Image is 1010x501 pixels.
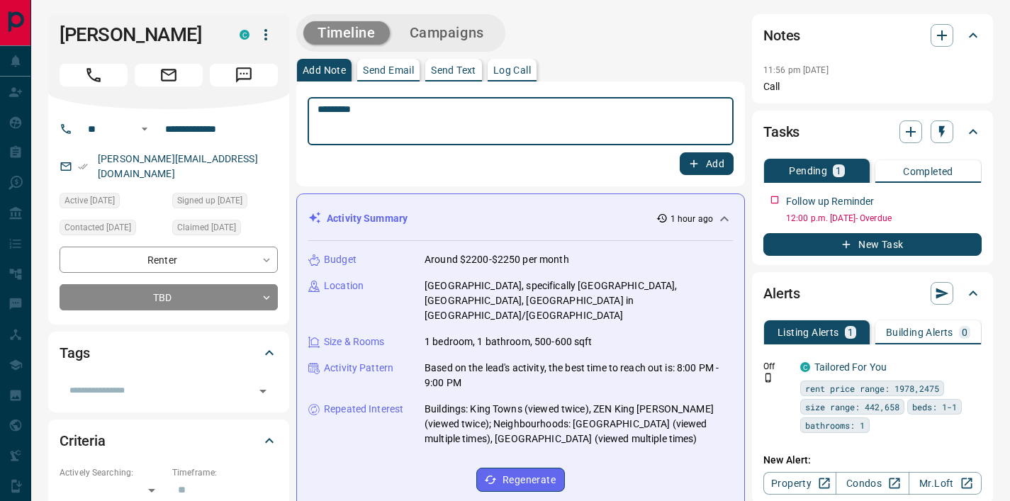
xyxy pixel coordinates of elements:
[60,284,278,310] div: TBD
[60,23,218,46] h1: [PERSON_NAME]
[763,233,982,256] button: New Task
[903,167,953,176] p: Completed
[805,381,939,395] span: rent price range: 1978,2475
[98,153,258,179] a: [PERSON_NAME][EMAIL_ADDRESS][DOMAIN_NAME]
[60,342,89,364] h2: Tags
[64,193,115,208] span: Active [DATE]
[814,361,887,373] a: Tailored For You
[786,194,874,209] p: Follow up Reminder
[493,65,531,75] p: Log Call
[395,21,498,45] button: Campaigns
[680,152,734,175] button: Add
[177,193,242,208] span: Signed up [DATE]
[172,193,278,213] div: Sat May 25 2024
[308,206,733,232] div: Activity Summary1 hour ago
[805,418,865,432] span: bathrooms: 1
[805,400,899,414] span: size range: 442,658
[78,162,88,171] svg: Email Verified
[763,373,773,383] svg: Push Notification Only
[425,278,733,323] p: [GEOGRAPHIC_DATA], specifically [GEOGRAPHIC_DATA], [GEOGRAPHIC_DATA], [GEOGRAPHIC_DATA] in [GEOGR...
[64,220,131,235] span: Contacted [DATE]
[60,424,278,458] div: Criteria
[425,334,593,349] p: 1 bedroom, 1 bathroom, 500-600 sqft
[303,21,390,45] button: Timeline
[789,166,827,176] p: Pending
[60,429,106,452] h2: Criteria
[327,211,408,226] p: Activity Summary
[363,65,414,75] p: Send Email
[324,334,385,349] p: Size & Rooms
[848,327,853,337] p: 1
[778,327,839,337] p: Listing Alerts
[425,361,733,390] p: Based on the lead's activity, the best time to reach out is: 8:00 PM - 9:00 PM
[836,166,841,176] p: 1
[786,212,982,225] p: 12:00 p.m. [DATE] - Overdue
[60,466,165,479] p: Actively Searching:
[962,327,967,337] p: 0
[324,402,403,417] p: Repeated Interest
[763,282,800,305] h2: Alerts
[324,361,393,376] p: Activity Pattern
[177,220,236,235] span: Claimed [DATE]
[763,472,836,495] a: Property
[763,18,982,52] div: Notes
[886,327,953,337] p: Building Alerts
[836,472,909,495] a: Condos
[60,220,165,240] div: Tue Oct 07 2025
[172,220,278,240] div: Tue Oct 07 2025
[670,213,713,225] p: 1 hour ago
[210,64,278,86] span: Message
[909,472,982,495] a: Mr.Loft
[800,362,810,372] div: condos.ca
[763,115,982,149] div: Tasks
[135,64,203,86] span: Email
[324,278,364,293] p: Location
[303,65,346,75] p: Add Note
[324,252,357,267] p: Budget
[763,276,982,310] div: Alerts
[425,252,569,267] p: Around $2200-$2250 per month
[763,65,829,75] p: 11:56 pm [DATE]
[172,466,278,479] p: Timeframe:
[912,400,957,414] span: beds: 1-1
[60,193,165,213] div: Wed Oct 08 2025
[763,24,800,47] h2: Notes
[763,360,792,373] p: Off
[763,79,982,94] p: Call
[60,64,128,86] span: Call
[60,247,278,273] div: Renter
[240,30,249,40] div: condos.ca
[425,402,733,446] p: Buildings: King Towns (viewed twice), ZEN King [PERSON_NAME] (viewed twice); Neighbourhoods: [GEO...
[60,336,278,370] div: Tags
[431,65,476,75] p: Send Text
[476,468,565,492] button: Regenerate
[763,453,982,468] p: New Alert:
[136,120,153,137] button: Open
[253,381,273,401] button: Open
[763,120,799,143] h2: Tasks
